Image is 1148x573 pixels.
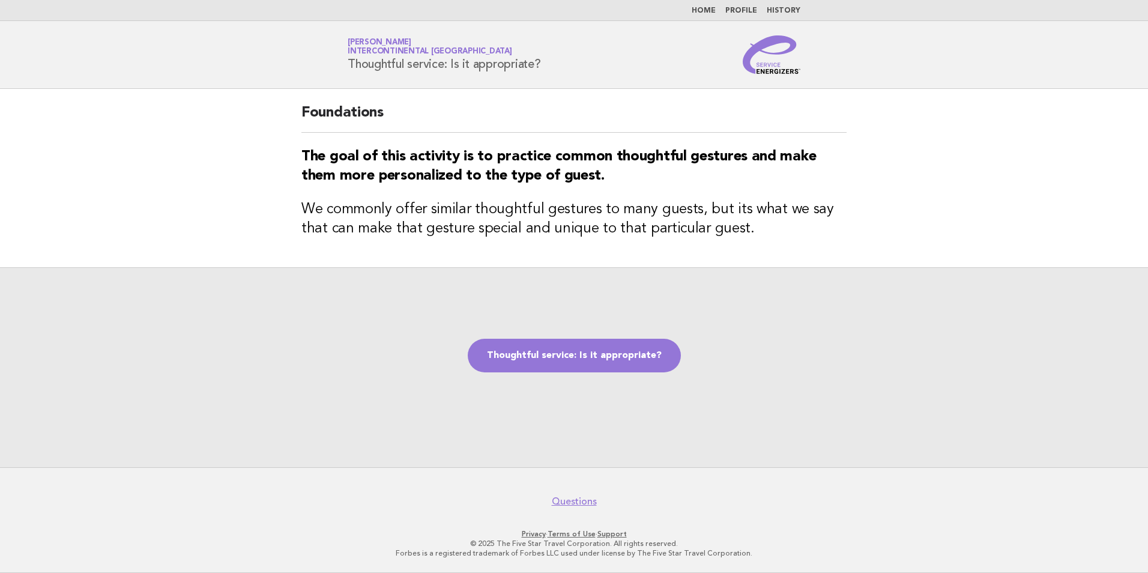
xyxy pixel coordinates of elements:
[348,48,512,56] span: InterContinental [GEOGRAPHIC_DATA]
[597,530,627,538] a: Support
[207,548,941,558] p: Forbes is a registered trademark of Forbes LLC used under license by The Five Star Travel Corpora...
[348,39,541,70] h1: Thoughtful service: Is it appropriate?
[725,7,757,14] a: Profile
[348,38,512,55] a: [PERSON_NAME]InterContinental [GEOGRAPHIC_DATA]
[468,339,681,372] a: Thoughtful service: Is it appropriate?
[743,35,800,74] img: Service Energizers
[207,529,941,539] p: · ·
[301,200,847,238] h3: We commonly offer similar thoughtful gestures to many guests, but its what we say that can make t...
[767,7,800,14] a: History
[522,530,546,538] a: Privacy
[207,539,941,548] p: © 2025 The Five Star Travel Corporation. All rights reserved.
[552,496,597,508] a: Questions
[301,103,847,133] h2: Foundations
[692,7,716,14] a: Home
[301,150,816,183] strong: The goal of this activity is to practice common thoughtful gestures and make them more personaliz...
[548,530,596,538] a: Terms of Use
